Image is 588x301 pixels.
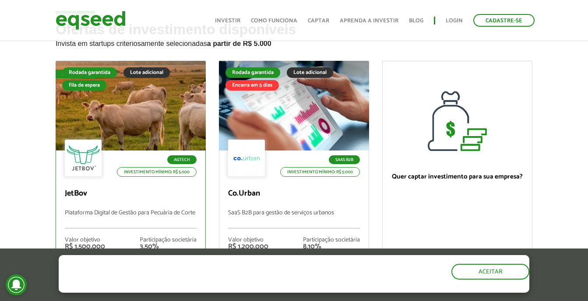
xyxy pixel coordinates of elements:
div: Participação societária [140,237,197,243]
a: Cadastre-se [473,14,535,27]
p: SaaS B2B [329,155,360,164]
div: Participação societária [303,237,360,243]
a: Investir [215,18,240,24]
a: Quer captar investimento para sua empresa? Quero captar [382,61,532,285]
p: Co.Urban [228,189,360,199]
a: Blog [409,18,423,24]
p: Plataforma Digital de Gestão para Pecuária de Corte [65,210,197,228]
p: JetBov [65,189,197,199]
h5: O site da EqSeed utiliza cookies para melhorar sua navegação. [59,255,341,282]
a: Captar [308,18,329,24]
p: Ao clicar em "aceitar", você aceita nossa . [59,284,341,293]
a: Como funciona [251,18,297,24]
a: Fila de espera Rodada garantida Lote adicional Fila de espera Agtech Investimento mínimo: R$ 5.00... [56,61,206,284]
a: Rodada garantida Lote adicional Encerra em 5 dias SaaS B2B Investimento mínimo: R$ 5.000 Co.Urban... [219,61,369,284]
div: Fila de espera [56,70,100,78]
p: Quer captar investimento para sua empresa? [391,173,523,181]
a: política de privacidade e de cookies [174,285,275,293]
div: 3,50% [140,243,197,250]
a: Login [446,18,463,24]
p: Investimento mínimo: R$ 5.000 [280,167,360,177]
a: Aprenda a investir [340,18,398,24]
div: Fila de espera [62,80,106,91]
div: R$ 1.200.000 [228,243,268,250]
p: Investimento mínimo: R$ 5.000 [117,167,197,177]
p: Agtech [167,155,197,164]
div: Encerra em 5 dias [225,80,279,91]
div: Rodada garantida [62,67,117,78]
p: Invista em startups criteriosamente selecionadas [56,37,532,48]
div: 8,10% [303,243,360,250]
div: Valor objetivo [228,237,268,243]
div: Valor objetivo [65,237,105,243]
div: R$ 1.500.000 [65,243,105,250]
button: Aceitar [451,264,529,280]
p: SaaS B2B para gestão de serviços urbanos [228,210,360,228]
img: EqSeed [56,9,126,32]
strong: a partir de R$ 5.000 [207,40,271,47]
h2: Ofertas de investimento disponíveis [56,22,532,61]
div: Lote adicional [287,67,333,78]
div: Lote adicional [123,67,170,78]
div: Rodada garantida [225,67,280,78]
